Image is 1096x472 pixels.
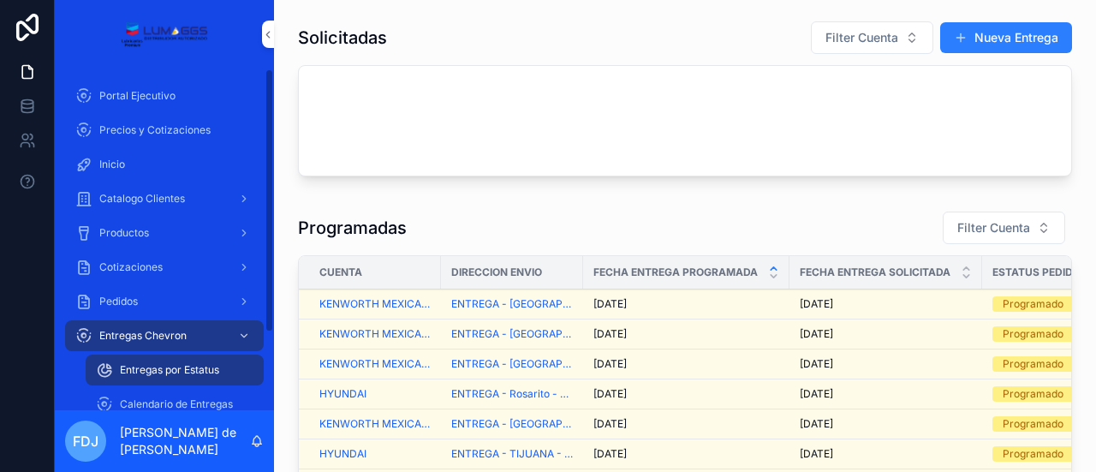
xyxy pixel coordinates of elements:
[593,387,627,401] span: [DATE]
[593,357,779,371] a: [DATE]
[800,266,950,279] span: Fecha Entrega Solicitada
[593,447,627,461] span: [DATE]
[99,260,163,274] span: Cotizaciones
[593,417,779,431] a: [DATE]
[99,89,176,103] span: Portal Ejecutivo
[940,22,1072,53] button: Nueva Entrega
[593,297,779,311] a: [DATE]
[451,417,573,431] a: ENTREGA - [GEOGRAPHIC_DATA] - KENWORTH MEXICANA
[86,355,264,385] a: Entregas por Estatus
[319,387,431,401] a: HYUNDAI
[451,297,573,311] a: ENTREGA - [GEOGRAPHIC_DATA] - KENWORTH MEXICANA
[65,286,264,317] a: Pedidos
[65,149,264,180] a: Inicio
[825,29,898,46] span: Filter Cuenta
[811,21,933,54] button: Select Button
[65,115,264,146] a: Precios y Cotizaciones
[451,357,573,371] a: ENTREGA - [GEOGRAPHIC_DATA] - KENWORTH MEXICANA
[800,327,833,341] span: [DATE]
[121,21,207,48] img: App logo
[800,447,833,461] span: [DATE]
[65,183,264,214] a: Catalogo Clientes
[99,226,149,240] span: Productos
[319,297,431,311] a: KENWORTH MEXICANA
[800,417,833,431] span: [DATE]
[943,212,1065,244] button: Select Button
[451,387,573,401] a: ENTREGA - Rosarito - HYUNDAI
[319,417,431,431] a: KENWORTH MEXICANA
[319,387,366,401] a: HYUNDAI
[800,447,972,461] a: [DATE]
[99,192,185,206] span: Catalogo Clientes
[1003,326,1063,342] div: Programado
[451,327,573,341] a: ENTREGA - [GEOGRAPHIC_DATA] - KENWORTH MEXICANA
[451,266,542,279] span: Direccion Envio
[319,266,362,279] span: Cuenta
[319,447,366,461] span: HYUNDAI
[65,320,264,351] a: Entregas Chevron
[593,387,779,401] a: [DATE]
[319,357,431,371] a: KENWORTH MEXICANA
[1003,446,1063,462] div: Programado
[593,447,779,461] a: [DATE]
[73,431,98,451] span: FdJ
[65,252,264,283] a: Cotizaciones
[65,218,264,248] a: Productos
[298,26,387,50] h1: Solicitadas
[451,447,573,461] a: ENTREGA - TIJUANA - HYUNDAI
[992,266,1081,279] span: Estatus Pedido
[800,297,833,311] span: [DATE]
[319,327,431,341] a: KENWORTH MEXICANA
[800,297,972,311] a: [DATE]
[800,357,972,371] a: [DATE]
[593,327,627,341] span: [DATE]
[319,447,431,461] a: HYUNDAI
[99,295,138,308] span: Pedidos
[593,357,627,371] span: [DATE]
[593,417,627,431] span: [DATE]
[55,69,274,410] div: scrollable content
[593,327,779,341] a: [DATE]
[99,329,187,343] span: Entregas Chevron
[298,216,407,240] h1: Programadas
[99,123,211,137] span: Precios y Cotizaciones
[120,424,250,458] p: [PERSON_NAME] de [PERSON_NAME]
[120,397,233,411] span: Calendario de Entregas
[593,297,627,311] span: [DATE]
[593,266,758,279] span: Fecha Entrega Programada
[800,357,833,371] span: [DATE]
[65,81,264,111] a: Portal Ejecutivo
[800,417,972,431] a: [DATE]
[1003,386,1063,402] div: Programado
[1003,356,1063,372] div: Programado
[86,389,264,420] a: Calendario de Entregas
[1003,296,1063,312] div: Programado
[1003,416,1063,432] div: Programado
[957,219,1030,236] span: Filter Cuenta
[800,327,972,341] a: [DATE]
[99,158,125,171] span: Inicio
[800,387,833,401] span: [DATE]
[800,387,972,401] a: [DATE]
